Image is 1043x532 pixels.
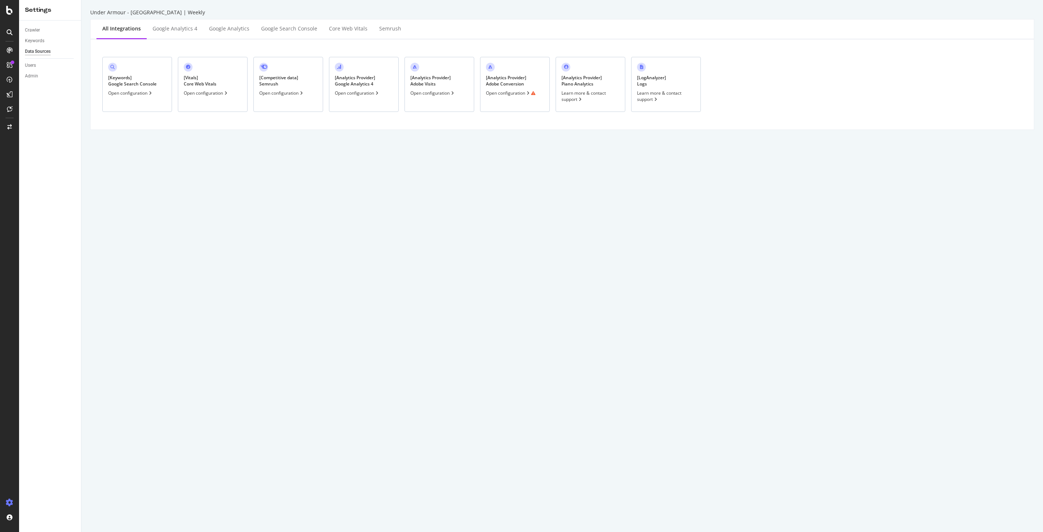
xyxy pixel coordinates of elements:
div: Data Sources [25,48,51,55]
div: [ Analytics Provider ] Adobe Conversion [486,74,526,87]
div: Crawler [25,26,40,34]
div: All integrations [102,25,141,32]
div: Open configuration [486,90,535,96]
div: Users [25,62,36,69]
a: Keywords [25,37,76,45]
div: Settings [25,6,75,14]
div: [ LogAnalyzer ] Logs [637,74,666,87]
div: Open configuration [335,90,380,96]
a: Crawler [25,26,76,34]
div: Under Armour - [GEOGRAPHIC_DATA] | Weekly [90,9,1034,16]
div: [ Competitive data ] Semrush [259,74,298,87]
div: Semrush [379,25,401,32]
div: Learn more & contact support [561,90,619,102]
div: Open configuration [259,90,304,96]
div: [ Analytics Provider ] Adobe Visits [410,74,451,87]
div: Keywords [25,37,44,45]
div: Learn more & contact support [637,90,695,102]
div: Google Search Console [261,25,317,32]
div: Google Analytics 4 [153,25,197,32]
div: Core Web Vitals [329,25,367,32]
div: [ Analytics Provider ] Google Analytics 4 [335,74,375,87]
div: [ Analytics Provider ] Piano Analytics [561,74,602,87]
a: Users [25,62,76,69]
div: Admin [25,72,38,80]
div: [ Vitals ] Core Web Vitals [184,74,216,87]
a: Admin [25,72,76,80]
div: Open configuration [184,90,229,96]
div: [ Keywords ] Google Search Console [108,74,157,87]
div: Google Analytics [209,25,249,32]
div: Open configuration [108,90,153,96]
div: Open configuration [410,90,455,96]
a: Data Sources [25,48,76,55]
